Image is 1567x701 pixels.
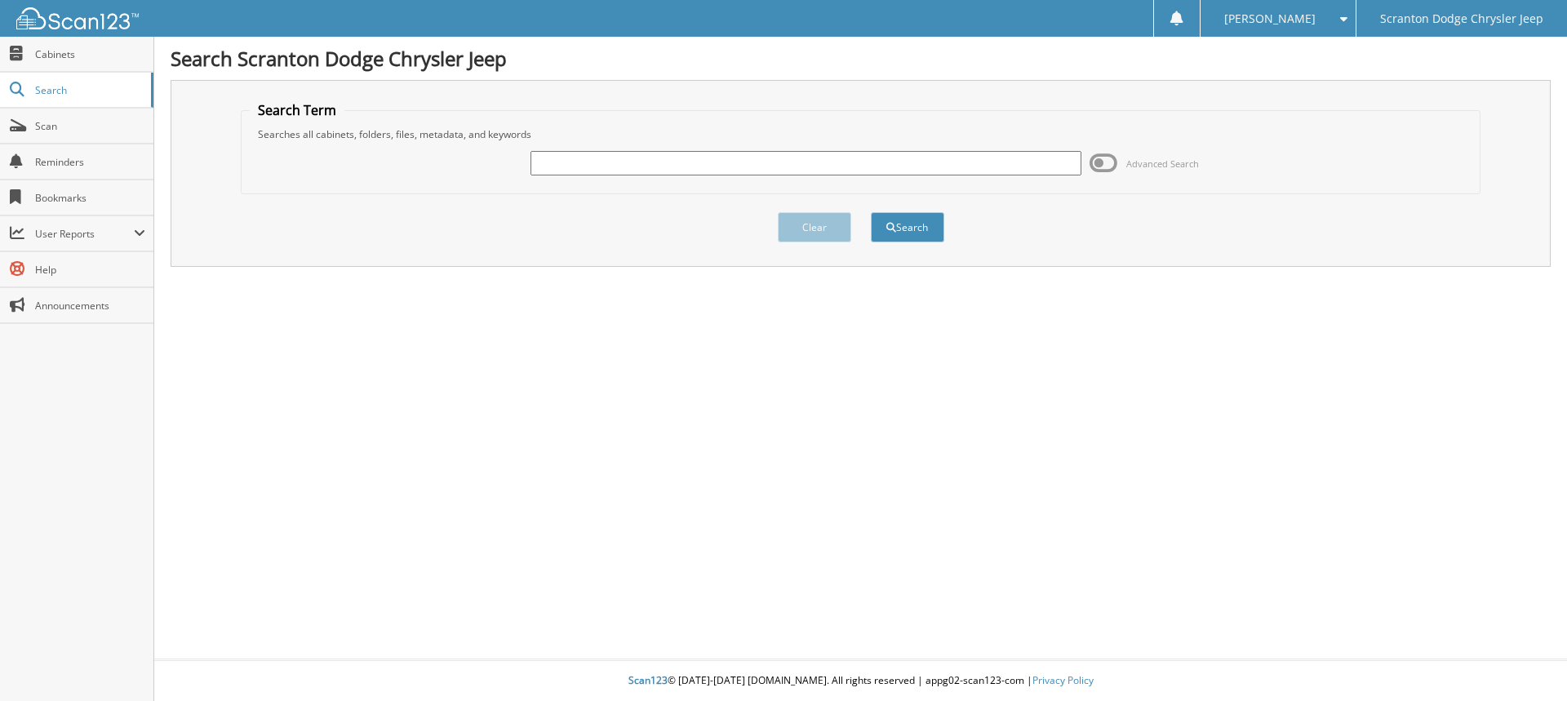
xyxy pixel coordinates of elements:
div: Searches all cabinets, folders, files, metadata, and keywords [250,127,1472,141]
legend: Search Term [250,101,344,119]
h1: Search Scranton Dodge Chrysler Jeep [171,45,1551,72]
span: User Reports [35,227,134,241]
div: © [DATE]-[DATE] [DOMAIN_NAME]. All rights reserved | appg02-scan123-com | [154,661,1567,701]
button: Clear [778,212,851,242]
span: Cabinets [35,47,145,61]
span: Scranton Dodge Chrysler Jeep [1380,14,1543,24]
span: Reminders [35,155,145,169]
img: scan123-logo-white.svg [16,7,139,29]
span: [PERSON_NAME] [1224,14,1316,24]
span: Bookmarks [35,191,145,205]
iframe: Chat Widget [1485,623,1567,701]
a: Privacy Policy [1032,673,1094,687]
span: Help [35,263,145,277]
span: Scan [35,119,145,133]
span: Announcements [35,299,145,313]
span: Search [35,83,143,97]
button: Search [871,212,944,242]
span: Scan123 [628,673,668,687]
span: Advanced Search [1126,158,1199,170]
